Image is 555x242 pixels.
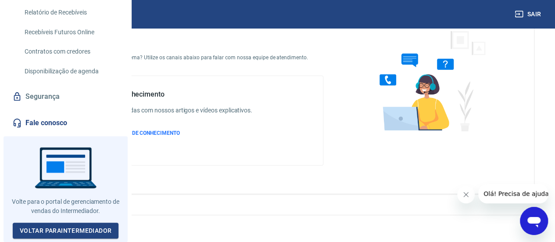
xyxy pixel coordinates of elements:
[520,207,548,235] iframe: Botão para abrir a janela de mensagens
[21,4,121,22] a: Relatório de Recebíveis
[13,223,119,239] a: Voltar paraIntermediador
[11,113,121,133] a: Fale conosco
[513,6,544,22] button: Sair
[21,222,534,231] p: 2025 ©
[21,43,121,61] a: Contratos com credores
[49,36,323,47] h4: Fale conosco
[11,87,121,106] a: Segurança
[457,186,475,203] iframe: Fechar mensagem
[362,22,495,139] img: Fale conosco
[93,90,252,99] h5: Base de conhecimento
[93,130,180,136] span: ACESSAR BASE DE CONHECIMENTO
[93,129,252,137] a: ACESSAR BASE DE CONHECIMENTO
[21,62,121,80] a: Disponibilização de agenda
[93,106,252,115] h6: Tire suas dúvidas com nossos artigos e vídeos explicativos.
[21,23,121,41] a: Recebíveis Futuros Online
[478,184,548,203] iframe: Mensagem da empresa
[49,54,323,61] p: Está com alguma dúvida ou problema? Utilize os canais abaixo para falar com nossa equipe de atend...
[5,6,74,13] span: Olá! Precisa de ajuda?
